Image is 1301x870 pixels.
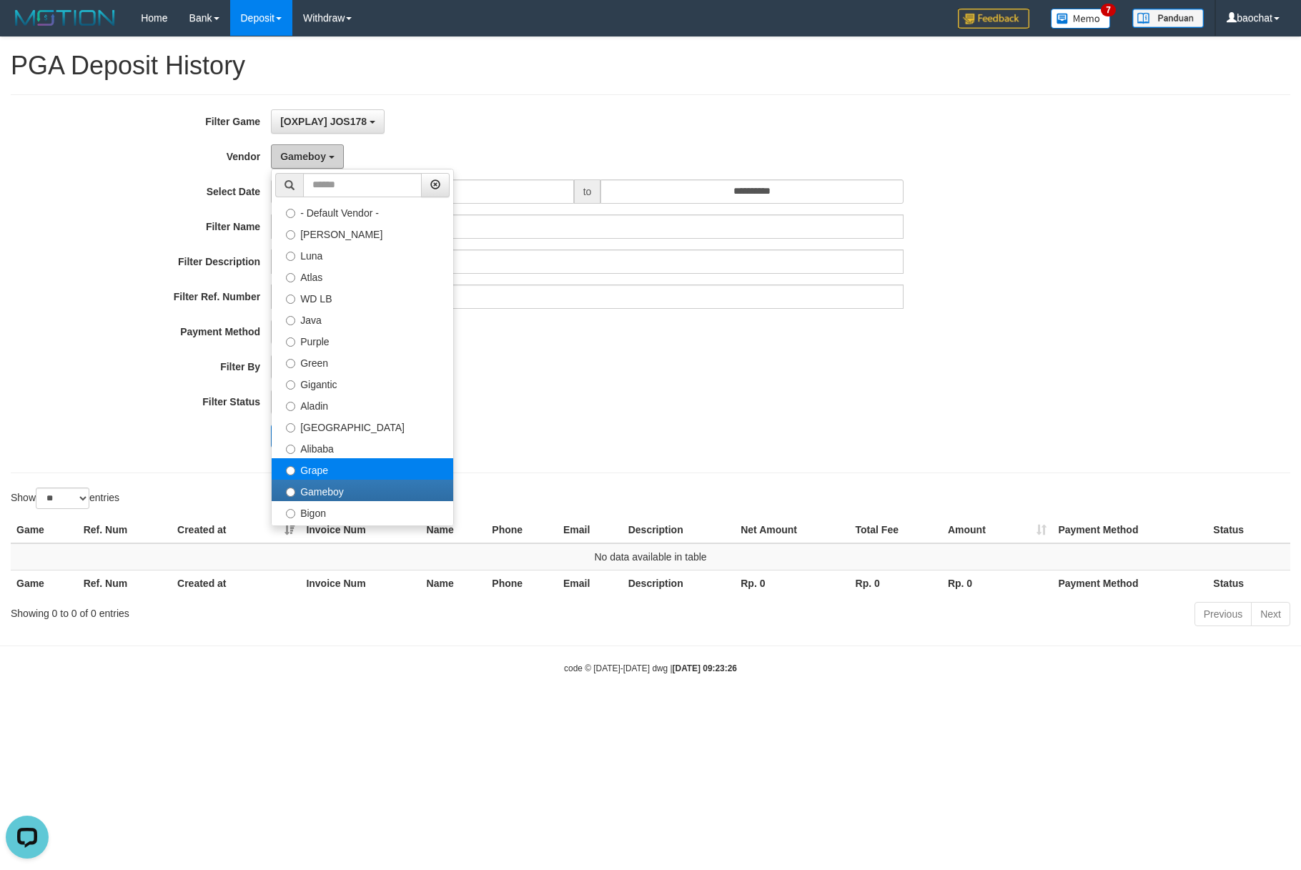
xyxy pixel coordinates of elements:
[286,252,295,261] input: Luna
[286,423,295,432] input: [GEOGRAPHIC_DATA]
[11,517,78,543] th: Game
[280,116,367,127] span: [OXPLAY] JOS178
[286,209,295,218] input: - Default Vendor -
[272,308,453,330] label: Java
[958,9,1029,29] img: Feedback.jpg
[272,222,453,244] label: [PERSON_NAME]
[286,488,295,497] input: Gameboy
[558,570,623,596] th: Email
[36,488,89,509] select: Showentries
[272,415,453,437] label: [GEOGRAPHIC_DATA]
[286,337,295,347] input: Purple
[421,517,487,543] th: Name
[286,402,295,411] input: Aladin
[272,458,453,480] label: Grape
[78,570,172,596] th: Ref. Num
[623,517,736,543] th: Description
[1052,517,1207,543] th: Payment Method
[1207,570,1290,596] th: Status
[850,570,942,596] th: Rp. 0
[272,244,453,265] label: Luna
[486,517,558,543] th: Phone
[280,151,326,162] span: Gameboy
[558,517,623,543] th: Email
[11,570,78,596] th: Game
[272,372,453,394] label: Gigantic
[272,330,453,351] label: Purple
[735,570,849,596] th: Rp. 0
[300,570,420,596] th: Invoice Num
[1207,517,1290,543] th: Status
[286,273,295,282] input: Atlas
[850,517,942,543] th: Total Fee
[1251,602,1290,626] a: Next
[1132,9,1204,28] img: panduan.png
[272,287,453,308] label: WD LB
[942,517,1053,543] th: Amount: activate to sort column ascending
[272,501,453,523] label: Bigon
[942,570,1053,596] th: Rp. 0
[286,230,295,239] input: [PERSON_NAME]
[272,394,453,415] label: Aladin
[272,480,453,501] label: Gameboy
[272,351,453,372] label: Green
[272,265,453,287] label: Atlas
[286,295,295,304] input: WD LB
[286,359,295,368] input: Green
[286,380,295,390] input: Gigantic
[172,517,300,543] th: Created at: activate to sort column ascending
[735,517,849,543] th: Net Amount
[172,570,300,596] th: Created at
[78,517,172,543] th: Ref. Num
[6,6,49,49] button: Open LiveChat chat widget
[300,517,420,543] th: Invoice Num
[623,570,736,596] th: Description
[11,543,1290,570] td: No data available in table
[574,179,601,204] span: to
[286,445,295,454] input: Alibaba
[673,663,737,673] strong: [DATE] 09:23:26
[486,570,558,596] th: Phone
[286,466,295,475] input: Grape
[1194,602,1252,626] a: Previous
[271,144,344,169] button: Gameboy
[271,109,385,134] button: [OXPLAY] JOS178
[1052,570,1207,596] th: Payment Method
[1051,9,1111,29] img: Button%20Memo.svg
[286,316,295,325] input: Java
[272,523,453,544] label: Allstar
[11,51,1290,80] h1: PGA Deposit History
[11,600,531,621] div: Showing 0 to 0 of 0 entries
[11,7,119,29] img: MOTION_logo.png
[421,570,487,596] th: Name
[564,663,737,673] small: code © [DATE]-[DATE] dwg |
[272,201,453,222] label: - Default Vendor -
[272,437,453,458] label: Alibaba
[286,509,295,518] input: Bigon
[11,488,119,509] label: Show entries
[1101,4,1116,16] span: 7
